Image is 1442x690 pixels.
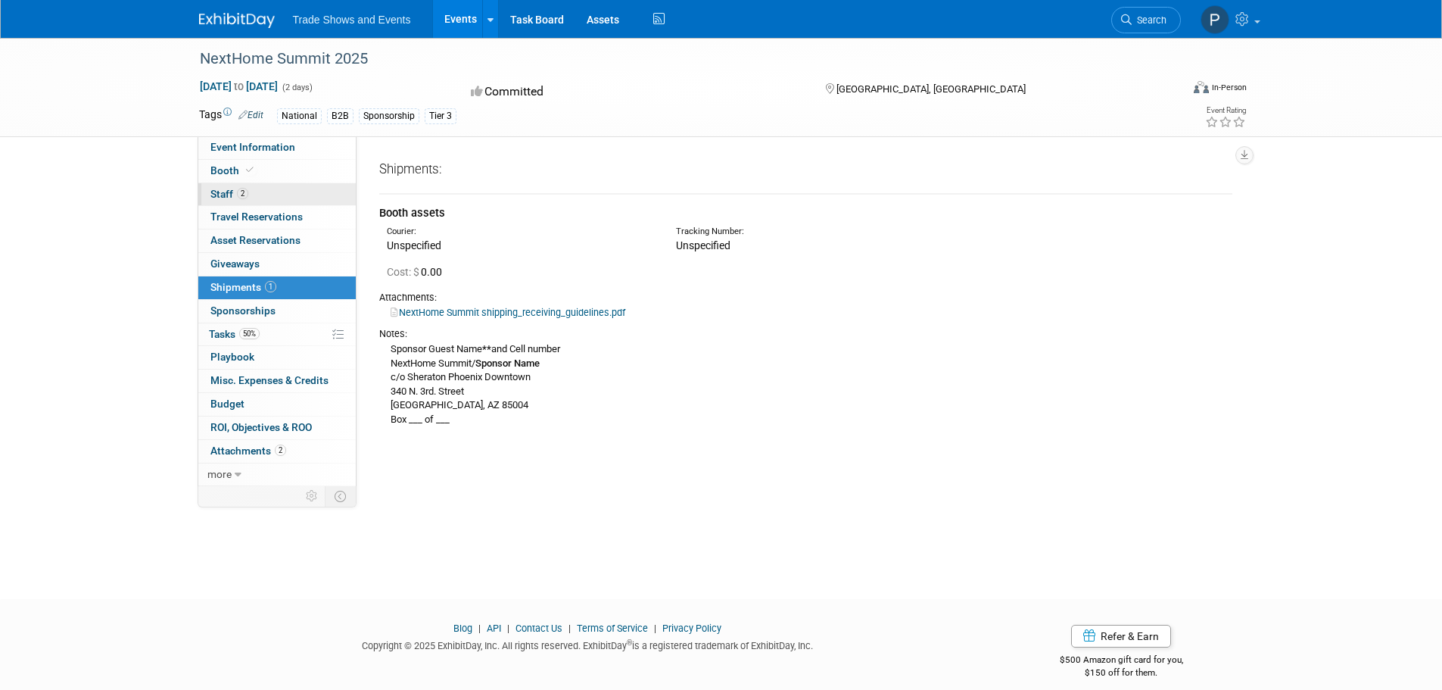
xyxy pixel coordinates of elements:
[198,346,356,369] a: Playbook
[199,107,263,124] td: Tags
[281,83,313,92] span: (2 days)
[238,110,263,120] a: Edit
[676,239,730,251] span: Unspecified
[198,323,356,346] a: Tasks50%
[1211,82,1247,93] div: In-Person
[327,108,353,124] div: B2B
[199,635,977,653] div: Copyright © 2025 ExhibitDay, Inc. All rights reserved. ExhibitDay is a registered trademark of Ex...
[453,623,472,634] a: Blog
[210,164,257,176] span: Booth
[999,644,1244,679] div: $500 Amazon gift card for you,
[475,623,484,634] span: |
[387,226,653,238] div: Courier:
[210,211,303,223] span: Travel Reservations
[198,276,356,299] a: Shipments1
[209,328,260,340] span: Tasks
[207,468,232,480] span: more
[627,638,632,647] sup: ®
[379,291,1232,304] div: Attachments:
[237,188,248,199] span: 2
[198,136,356,159] a: Event Information
[199,80,279,93] span: [DATE] [DATE]
[275,445,286,456] span: 2
[232,80,246,92] span: to
[210,304,276,317] span: Sponsorships
[676,226,1015,238] div: Tracking Number:
[650,623,660,634] span: |
[198,370,356,392] a: Misc. Expenses & Credits
[391,307,625,318] a: NextHome Summit shipping_receiving_guidelines.pdf
[210,188,248,200] span: Staff
[1111,7,1181,33] a: Search
[210,141,295,153] span: Event Information
[1092,79,1247,101] div: Event Format
[210,398,244,410] span: Budget
[836,83,1026,95] span: [GEOGRAPHIC_DATA], [GEOGRAPHIC_DATA]
[265,281,276,292] span: 1
[379,205,1232,221] div: Booth assets
[466,79,801,105] div: Committed
[487,623,501,634] a: API
[210,351,254,363] span: Playbook
[210,234,301,246] span: Asset Reservations
[277,108,322,124] div: National
[1132,14,1166,26] span: Search
[387,238,653,253] div: Unspecified
[199,13,275,28] img: ExhibitDay
[198,417,356,439] a: ROI, Objectives & ROO
[210,258,260,270] span: Giveaways
[198,393,356,416] a: Budget
[565,623,575,634] span: |
[475,357,540,369] b: Sponsor Name
[198,229,356,252] a: Asset Reservations
[387,266,448,278] span: 0.00
[515,623,562,634] a: Contact Us
[239,328,260,339] span: 50%
[1205,107,1246,114] div: Event Rating
[198,300,356,323] a: Sponsorships
[503,623,513,634] span: |
[210,281,276,293] span: Shipments
[293,14,411,26] span: Trade Shows and Events
[1201,5,1229,34] img: Peter Hannun
[999,667,1244,679] div: $150 off for them.
[210,445,286,457] span: Attachments
[379,341,1232,427] div: Sponsor Guest Name and Cell number NextHome Summit/ c/o Sheraton Phoenix Downtown 340 N. 3rd. Str...
[198,440,356,463] a: Attachments2
[379,327,1232,341] div: Notes:
[325,486,356,506] td: Toggle Event Tabs
[387,266,421,278] span: Cost: $
[198,160,356,183] a: Booth
[198,464,356,486] a: more
[299,486,325,506] td: Personalize Event Tab Strip
[662,623,721,634] a: Privacy Policy
[198,206,356,229] a: Travel Reservations
[379,161,1232,184] div: Shipments:
[210,421,312,433] span: ROI, Objectives & ROO
[359,108,419,124] div: Sponsorship
[577,623,648,634] a: Terms of Service
[198,183,356,206] a: Staff2
[425,108,456,124] div: Tier 3
[195,45,1158,73] div: NextHome Summit 2025
[246,166,254,174] i: Booth reservation complete
[1194,81,1209,93] img: Format-Inperson.png
[198,253,356,276] a: Giveaways
[210,374,329,386] span: Misc. Expenses & Credits
[1071,625,1171,648] a: Refer & Earn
